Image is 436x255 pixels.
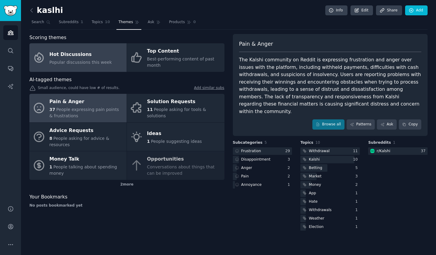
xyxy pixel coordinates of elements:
div: 1 [355,207,360,213]
div: Withdrawals [309,207,331,213]
span: People talking about spending money [50,164,117,176]
a: App1 [300,189,360,197]
span: Subreddits [59,20,79,25]
span: Popular discussions this week [50,60,112,65]
a: Pain & Anger37People expressing pain points & frustrations [29,94,127,122]
a: Kalshi10 [300,156,360,163]
span: People expressing pain points & frustrations [50,107,119,118]
span: AI-tagged themes [29,76,72,84]
div: Kalshi [309,157,320,162]
a: Products0 [167,17,198,30]
div: Disappointment [241,157,271,162]
a: Add similar subs [194,85,224,92]
a: Betting5 [300,164,360,172]
a: Themes [116,17,142,30]
span: People suggesting ideas [151,139,202,144]
div: Election [309,224,323,230]
div: The Kalshi community on Reddit is expressing frustration and anger over issues with the platform,... [239,56,422,115]
span: Pain & Anger [239,40,273,48]
span: People asking for tools & solutions [147,107,206,118]
div: 3 [288,157,292,162]
span: Ask [148,20,154,25]
a: Top ContentBest-performing content of past month [127,43,224,72]
div: Market [309,174,321,179]
div: Solution Requests [147,97,221,107]
span: Products [169,20,185,25]
div: Pain & Anger [50,97,124,107]
div: r/ Kalshi [377,149,390,154]
a: Disappointment3 [233,156,292,163]
a: Share [376,5,402,16]
div: Annoyance [241,182,262,188]
a: Annoyance1 [233,181,292,189]
span: Best-performing content of past month [147,57,214,68]
div: Hot Discussions [50,50,112,59]
div: 2 [355,182,360,188]
a: Weather1 [300,215,360,222]
img: Kalshi [370,149,374,153]
a: Hate1 [300,198,360,205]
a: Ask [377,119,397,130]
a: Kalshir/Kalshi37 [368,147,428,155]
a: Withdrawal11 [300,147,360,155]
span: 8 [50,136,53,141]
a: Edit [350,5,373,16]
span: 11 [147,107,153,112]
a: Patterns [347,119,375,130]
span: Topics [300,140,313,146]
span: 1 [81,20,83,25]
h2: kaslhi [29,6,63,15]
a: Ask [146,17,163,30]
div: 1 [355,216,360,221]
div: Money [309,182,321,188]
div: Top Content [147,47,221,56]
div: Weather [309,216,324,221]
span: Themes [119,20,133,25]
span: 1 [393,140,395,145]
span: 10 [315,140,320,145]
a: Withdrawals1 [300,206,360,214]
a: Topics10 [89,17,112,30]
div: Money Talk [50,155,124,164]
div: No posts bookmarked yet [29,203,224,208]
a: Advice Requests8People asking for advice & resources [29,123,127,151]
span: Your Bookmarks [29,193,68,201]
span: Topics [92,20,103,25]
div: 3 [355,174,360,179]
div: 29 [285,149,292,154]
div: Hate [309,199,317,204]
a: Frustration29 [233,147,292,155]
a: Solution Requests11People asking for tools & solutions [127,94,224,122]
a: Election1 [300,223,360,231]
div: 1 [355,224,360,230]
div: 37 [421,149,428,154]
span: 10 [105,20,110,25]
span: 1 [147,139,150,144]
a: Money Talk1People talking about spending money [29,151,127,180]
a: Money2 [300,181,360,189]
a: Hot DiscussionsPopular discussions this week [29,43,127,72]
img: GummySearch logo [4,5,17,16]
span: 1 [50,164,53,169]
a: Browse all [312,119,344,130]
span: 5 [265,140,267,145]
a: Market3 [300,173,360,180]
a: Info [325,5,347,16]
span: People asking for advice & resources [50,136,109,147]
div: Anger [241,165,252,171]
div: Small audience, could have low # of results. [29,85,224,92]
div: Withdrawal [309,149,329,154]
div: 10 [353,157,360,162]
a: Anger2 [233,164,292,172]
a: Search [29,17,53,30]
div: 1 [355,199,360,204]
span: Subcategories [233,140,263,146]
div: App [309,191,316,196]
a: Subreddits1 [57,17,85,30]
div: Betting [309,165,322,171]
a: Pain2 [233,173,292,180]
div: Pain [241,174,249,179]
span: Scoring themes [29,34,66,41]
span: 37 [50,107,55,112]
div: 1 [288,182,292,188]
